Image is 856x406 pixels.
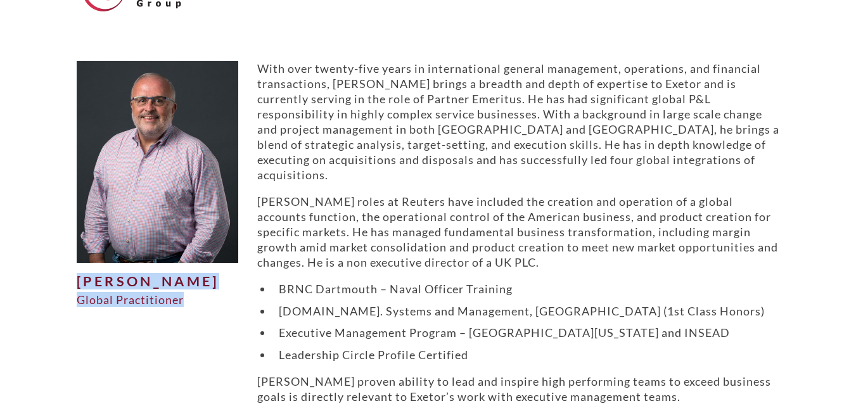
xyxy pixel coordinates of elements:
div: Global Practitioner [77,292,238,307]
li: Executive Management Program – [GEOGRAPHIC_DATA][US_STATE] and INSEAD [272,325,780,340]
img: Graham-A-500x625.jpg [77,61,238,263]
li: BRNC Dartmouth – Naval Officer Training [272,281,780,296]
li: [DOMAIN_NAME]. Systems and Management, [GEOGRAPHIC_DATA] (1st Class Honors) [272,303,780,319]
li: Leadership Circle Profile Certified [272,347,780,362]
p: With over twenty-five years in international general management, operations, and financial transa... [257,61,780,182]
h1: [PERSON_NAME] [77,274,238,289]
p: [PERSON_NAME] proven ability to lead and inspire high performing teams to exceed business goals i... [257,374,780,404]
p: [PERSON_NAME] roles at Reuters have included the creation and operation of a global accounts func... [257,194,780,270]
